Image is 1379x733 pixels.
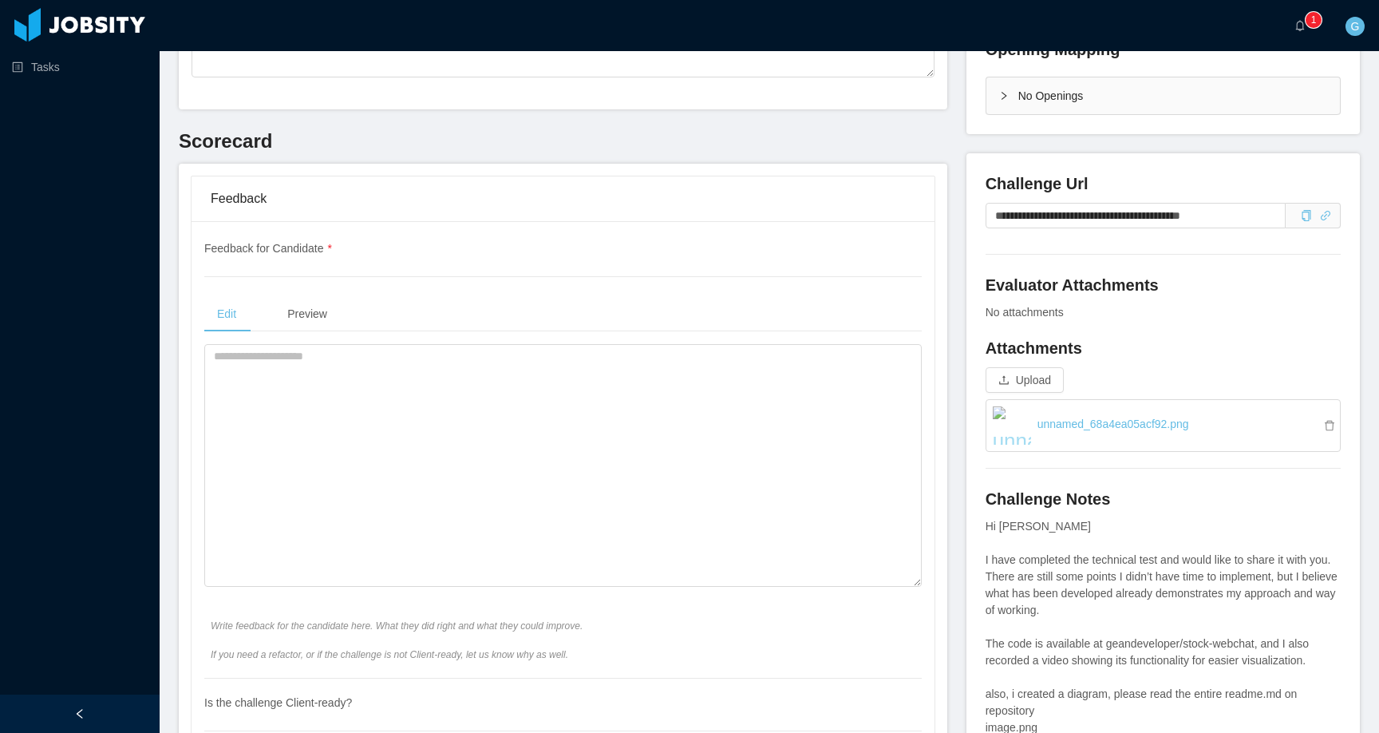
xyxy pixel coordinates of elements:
[986,488,1341,510] h4: Challenge Notes
[1324,420,1340,433] a: Remove file
[1351,17,1360,36] span: G
[1306,12,1322,28] sup: 1
[999,91,1009,101] i: icon: right
[986,274,1341,296] h4: Evaluator Attachments
[211,619,825,662] span: Write feedback for the candidate here. What they did right and what they could improve. If you ne...
[993,406,1031,445] img: unnamed_68a4ea05acf92.png
[204,296,249,332] div: Edit
[211,176,915,221] div: Feedback
[1320,210,1331,221] i: icon: link
[986,172,1341,195] h4: Challenge Url
[1320,209,1331,222] a: icon: link
[986,367,1064,393] button: icon: uploadUpload
[275,296,340,332] div: Preview
[986,77,1340,114] div: icon: rightNo Openings
[12,51,147,83] a: icon: profileTasks
[986,337,1341,359] h4: Attachments
[204,242,332,255] span: Feedback for Candidate
[204,696,352,709] span: Is the challenge Client-ready?
[1324,420,1340,431] i: icon: delete
[986,304,1341,321] div: No attachments
[1301,208,1312,224] div: Copy
[179,129,947,154] h3: Scorecard
[1301,210,1312,221] i: icon: copy
[1311,12,1317,28] p: 1
[986,374,1064,386] span: icon: uploadUpload
[1294,20,1306,31] i: icon: bell
[999,406,1340,442] a: unnamed_68a4ea05acf92.png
